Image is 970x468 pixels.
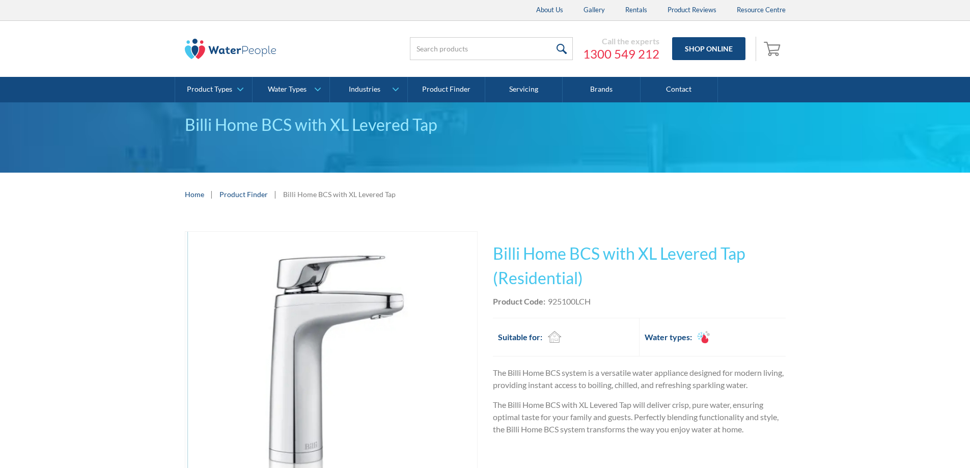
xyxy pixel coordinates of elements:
p: The Billi Home BCS system is a versatile water appliance designed for modern living, providing in... [493,367,786,391]
a: Product Finder [408,77,485,102]
a: Product Types [175,77,252,102]
a: Home [185,189,204,200]
a: Open cart [761,37,786,61]
div: Billi Home BCS with XL Levered Tap [185,113,786,137]
a: Product Finder [219,189,268,200]
a: Industries [330,77,407,102]
a: Contact [641,77,718,102]
strong: Product Code: [493,296,545,306]
iframe: podium webchat widget bubble [868,417,970,468]
h2: Water types: [645,331,692,343]
div: Water Types [268,85,307,94]
div: | [209,188,214,200]
div: 925100LCH [548,295,591,308]
a: Servicing [485,77,563,102]
a: 1300 549 212 [583,46,659,62]
h2: Suitable for: [498,331,542,343]
p: ‍ [493,443,786,455]
img: The Water People [185,39,276,59]
img: shopping cart [764,40,783,57]
div: Call the experts [583,36,659,46]
h1: Billi Home BCS with XL Levered Tap (Residential) [493,241,786,290]
input: Search products [410,37,573,60]
a: Water Types [253,77,329,102]
div: Billi Home BCS with XL Levered Tap [283,189,396,200]
a: Brands [563,77,640,102]
div: | [273,188,278,200]
div: Product Types [187,85,232,94]
div: Industries [349,85,380,94]
a: Shop Online [672,37,745,60]
p: The Billi Home BCS with XL Levered Tap will deliver crisp, pure water, ensuring optimal taste for... [493,399,786,435]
